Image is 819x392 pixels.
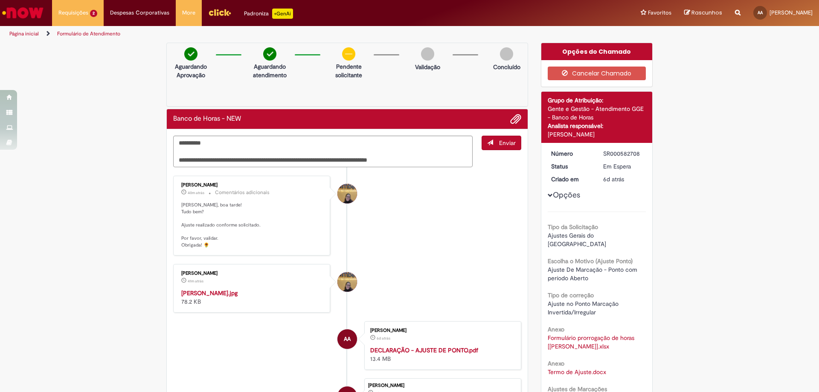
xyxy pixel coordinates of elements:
div: [PERSON_NAME] [370,328,512,333]
div: Em Espera [603,162,643,171]
div: Opções do Chamado [541,43,653,60]
img: click_logo_yellow_360x200.png [208,6,231,19]
ul: Trilhas de página [6,26,540,42]
b: Tipo de correção [548,291,594,299]
div: [PERSON_NAME] [181,183,323,188]
button: Adicionar anexos [510,113,521,125]
time: 29/09/2025 13:52:08 [188,279,203,284]
button: Cancelar Chamado [548,67,646,80]
h2: Banco de Horas - NEW Histórico de tíquete [173,115,241,123]
span: 6d atrás [377,336,390,341]
img: check-circle-green.png [184,47,197,61]
textarea: Digite sua mensagem aqui... [173,136,473,167]
span: Ajuste no Ponto Marcação Invertida/Irregular [548,300,620,316]
p: Validação [415,63,440,71]
span: 2 [90,10,97,17]
b: Tipo da Solicitação [548,223,598,231]
a: Rascunhos [684,9,722,17]
span: Ajustes Gerais do [GEOGRAPHIC_DATA] [548,232,606,248]
dt: Status [545,162,597,171]
span: Requisições [58,9,88,17]
div: 23/09/2025 15:36:34 [603,175,643,183]
button: Enviar [482,136,521,150]
a: [PERSON_NAME].jpg [181,289,238,297]
div: 13.4 MB [370,346,512,363]
a: Página inicial [9,30,39,37]
span: 40m atrás [188,190,204,195]
span: More [182,9,195,17]
p: Aguardando Aprovação [170,62,212,79]
b: Escolha o Motivo (Ajuste Ponto) [548,257,633,265]
time: 29/09/2025 13:52:30 [188,190,204,195]
div: Grupo de Atribuição: [548,96,646,105]
span: Despesas Corporativas [110,9,169,17]
div: [PERSON_NAME] [181,271,323,276]
span: Ajuste De Marcação - Ponto com período Aberto [548,266,639,282]
a: Download de Formulário prorrogação de horas [Jornada dobrada].xlsx [548,334,636,350]
time: 23/09/2025 15:36:34 [603,175,624,183]
div: Gente e Gestão - Atendimento GGE - Banco de Horas [548,105,646,122]
div: Analista responsável: [548,122,646,130]
span: 41m atrás [188,279,203,284]
div: 78.2 KB [181,289,323,306]
time: 23/09/2025 15:35:39 [377,336,390,341]
b: Anexo [548,325,564,333]
img: img-circle-grey.png [500,47,513,61]
img: ServiceNow [1,4,45,21]
p: +GenAi [272,9,293,19]
span: Favoritos [648,9,671,17]
p: [PERSON_NAME], boa tarde! Tudo bem? Ajuste realizado conforme solicitado. Por favor, validar. Obr... [181,202,323,249]
div: SR000582708 [603,149,643,158]
span: Rascunhos [691,9,722,17]
dt: Criado em [545,175,597,183]
div: Amanda De Campos Gomes Do Nascimento [337,272,357,292]
dt: Número [545,149,597,158]
div: Amanda De Campos Gomes Do Nascimento [337,184,357,203]
img: check-circle-green.png [263,47,276,61]
a: Formulário de Atendimento [57,30,120,37]
span: [PERSON_NAME] [770,9,813,16]
div: Alysson Pereira Assuncao [337,329,357,349]
span: AA [344,329,351,349]
img: circle-minus.png [342,47,355,61]
a: Download de Termo de Ajuste.docx [548,368,606,376]
span: Enviar [499,139,516,147]
div: [PERSON_NAME] [548,130,646,139]
small: Comentários adicionais [215,189,270,196]
b: Anexo [548,360,564,367]
p: Pendente solicitante [328,62,369,79]
span: AA [758,10,763,15]
span: 6d atrás [603,175,624,183]
a: DECLARAÇÃO - AJUSTE DE PONTO.pdf [370,346,478,354]
p: Aguardando atendimento [249,62,290,79]
img: img-circle-grey.png [421,47,434,61]
p: Concluído [493,63,520,71]
div: Padroniza [244,9,293,19]
div: [PERSON_NAME] [368,383,517,388]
